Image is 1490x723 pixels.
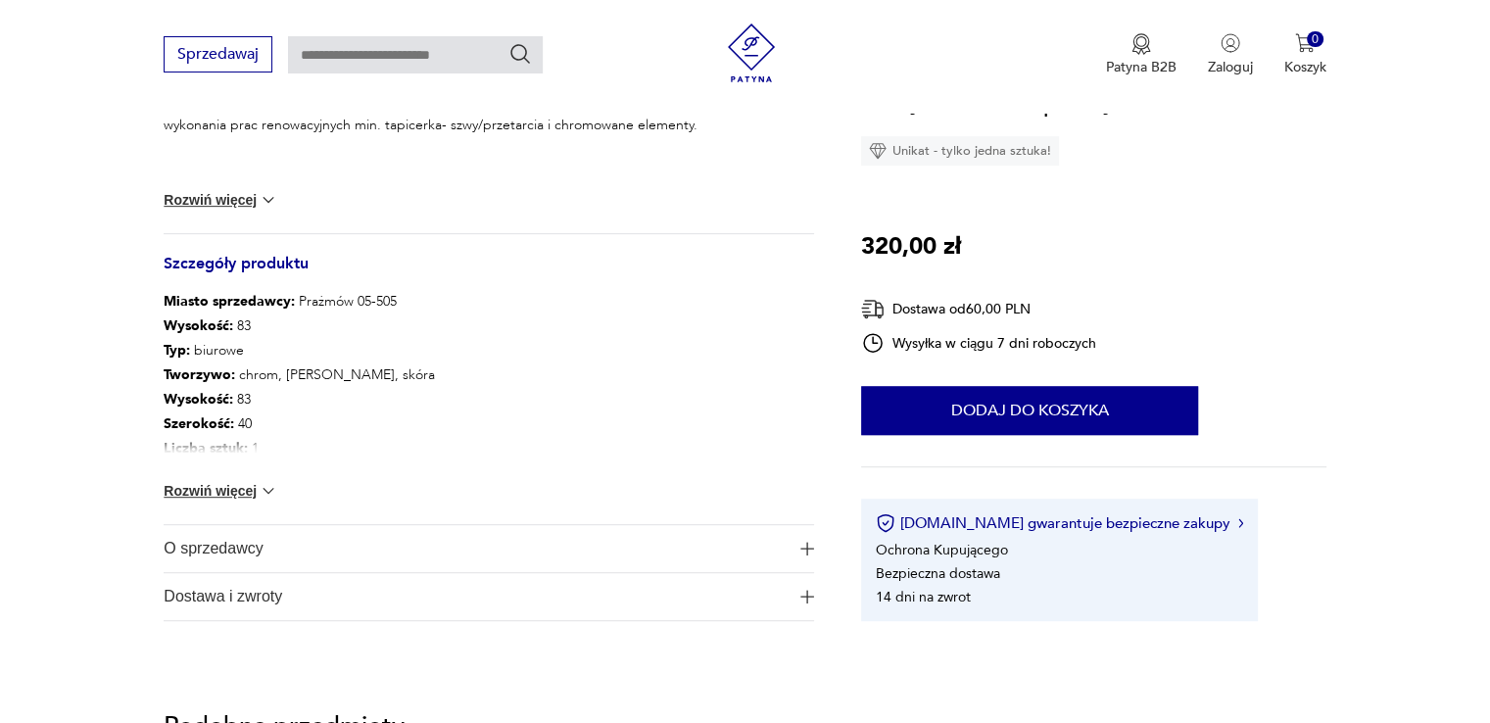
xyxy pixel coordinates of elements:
p: biurowe [164,339,435,363]
p: Prażmów 05-505 [164,290,435,314]
button: Dodaj do koszyka [861,386,1198,435]
b: Szerokość : [164,414,234,433]
p: Patyna B2B [1106,58,1177,76]
p: 1 [164,437,435,461]
p: Koszyk [1284,58,1326,76]
a: Ikona medaluPatyna B2B [1106,33,1177,76]
span: O sprzedawcy [164,525,787,572]
div: 0 [1307,31,1323,48]
img: Ikona diamentu [869,142,887,160]
a: Sprzedawaj [164,49,272,63]
p: 320,00 zł [861,228,961,265]
div: Wysyłka w ciągu 7 dni roboczych [861,331,1096,355]
p: 83 [164,314,435,339]
button: Szukaj [508,42,532,66]
button: Zaloguj [1208,33,1253,76]
button: Ikona plusaO sprzedawcy [164,525,814,572]
b: Tworzywo : [164,365,235,384]
img: Ikona medalu [1131,33,1151,55]
button: Ikona plusaDostawa i zwroty [164,573,814,620]
button: Rozwiń więcej [164,190,277,210]
li: 14 dni na zwrot [876,588,971,606]
img: Ikona koszyka [1295,33,1315,53]
p: 40 [164,412,435,437]
button: Sprzedawaj [164,36,272,72]
button: Patyna B2B [1106,33,1177,76]
h3: Szczegóły produktu [164,258,814,290]
span: Dostawa i zwroty [164,573,787,620]
img: Ikona certyfikatu [876,513,895,533]
img: Ikona plusa [800,590,814,603]
b: Typ : [164,341,190,360]
li: Bezpieczna dostawa [876,564,1000,583]
button: 0Koszyk [1284,33,1326,76]
p: 83 [164,388,435,412]
img: Patyna - sklep z meblami i dekoracjami vintage [722,24,781,82]
img: chevron down [259,481,278,501]
b: Liczba sztuk : [164,439,248,458]
b: Wysokość : [164,316,233,335]
b: Miasto sprzedawcy : [164,292,295,311]
button: [DOMAIN_NAME] gwarantuje bezpieczne zakupy [876,513,1243,533]
p: Zaloguj [1208,58,1253,76]
div: Unikat - tylko jedna sztuka! [861,136,1059,166]
div: Dostawa od 60,00 PLN [861,297,1096,321]
button: Rozwiń więcej [164,481,277,501]
img: chevron down [259,190,278,210]
img: Ikona plusa [800,542,814,555]
li: Ochrona Kupującego [876,541,1008,559]
p: chrom, [PERSON_NAME], skóra [164,363,435,388]
img: Ikona dostawy [861,297,885,321]
img: Ikona strzałki w prawo [1238,518,1244,528]
img: Ikonka użytkownika [1221,33,1240,53]
b: Wysokość : [164,390,233,409]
